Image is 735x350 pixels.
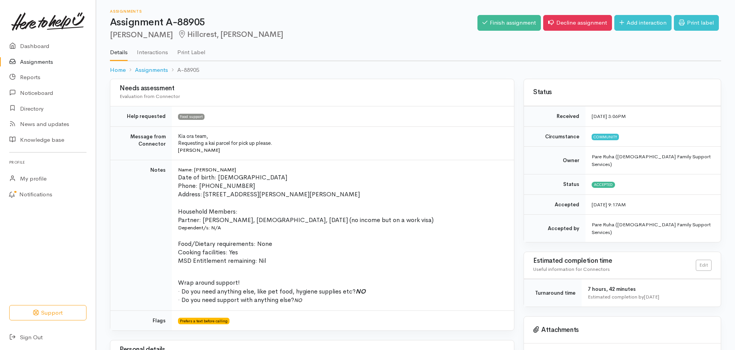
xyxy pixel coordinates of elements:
[588,293,712,301] div: Estimated completion by
[178,287,356,295] span: · Do you need anything else, like pet food, hygiene supplies etc?
[178,318,229,324] span: Prefers a text before calling
[177,39,205,60] a: Print Label
[477,15,541,31] a: Finish assignment
[614,15,672,31] a: Add interaction
[178,240,272,248] span: Food/Dietary requirements: None
[178,190,360,198] span: Address: [STREET_ADDRESS][PERSON_NAME][PERSON_NAME]
[588,286,636,292] span: 7 hours, 42 minutes
[524,174,585,195] td: Status
[120,85,505,92] h3: Needs assessment
[178,166,236,173] span: Name: [PERSON_NAME]
[674,15,719,31] a: Print label
[356,287,366,295] i: NO
[696,260,712,271] a: Edit
[110,9,477,13] h6: Assignments
[178,296,294,304] span: · Do you need support with anything else?
[524,215,585,242] td: Accepted by
[524,147,585,174] td: Owner
[524,106,585,127] td: Received
[178,173,287,181] span: Date of birth: [DEMOGRAPHIC_DATA]
[592,134,619,140] span: Community
[585,215,721,242] td: Pare Ruha ([DEMOGRAPHIC_DATA] Family Support Services)
[178,279,240,287] span: Wrap around support!
[178,114,205,120] span: Food support
[168,66,199,75] li: A-88905
[178,224,221,231] span: Dependent/s: N/A
[524,194,585,215] td: Accepted
[533,326,712,334] h3: Attachments
[178,182,255,190] span: Phone: [PHONE_NUMBER]
[120,93,180,100] span: Evaluation from Connector
[178,30,283,39] span: Hillcrest, [PERSON_NAME]
[110,66,126,75] a: Home
[178,147,220,153] span: [PERSON_NAME]
[110,30,477,39] h2: [PERSON_NAME]
[533,266,610,272] span: Useful information for Connectors
[533,89,712,96] h3: Status
[110,17,477,28] h1: Assignment A-88905
[178,216,434,224] span: Partner: [PERSON_NAME], [DEMOGRAPHIC_DATA], [DATE] (no income but on a work visa)
[110,106,172,127] td: Help requested
[110,310,172,330] td: Flags
[592,153,711,168] span: Pare Ruha ([DEMOGRAPHIC_DATA] Family Support Services)
[178,140,272,146] span: Requesting a kai parcel for pick up please.
[592,113,626,119] time: [DATE] 3:06PM
[592,201,626,208] time: [DATE] 9:17AM
[178,248,238,256] span: Cooking facilities: Yes
[110,160,172,310] td: Notes
[110,61,721,79] nav: breadcrumb
[110,39,128,61] a: Details
[294,297,302,304] i: NO
[644,294,659,300] time: [DATE]
[524,279,582,307] td: Turnaround time
[110,126,172,160] td: Message from Connector
[543,15,612,31] a: Decline assignment
[178,133,208,139] span: Kia ora team,
[9,305,86,321] button: Support
[533,257,696,265] h3: Estimated completion time
[592,182,615,188] span: Accepted
[178,257,266,265] span: MSD Entitlement remaining: Nil
[135,66,168,75] a: Assignments
[524,126,585,147] td: Circumstance
[178,207,238,216] span: Household Members:
[9,157,86,168] h6: Profile
[137,39,168,60] a: Interactions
